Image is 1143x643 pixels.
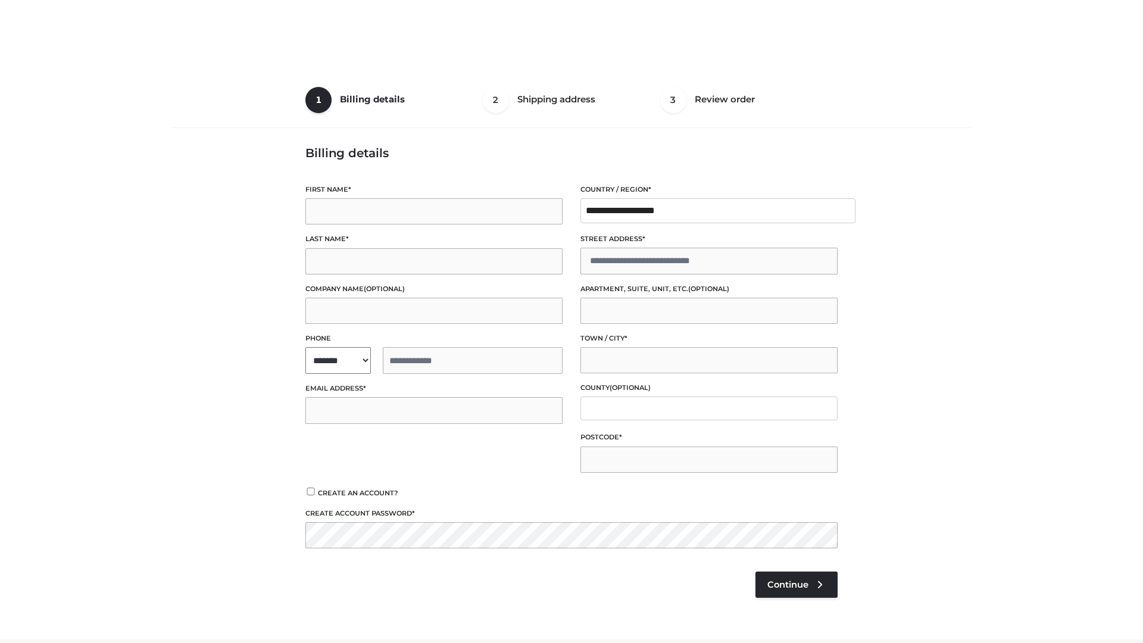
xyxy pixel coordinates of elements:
label: Apartment, suite, unit, etc. [580,283,838,295]
span: 2 [483,87,509,113]
input: Create an account? [305,488,316,495]
label: First name [305,184,563,195]
label: Postcode [580,432,838,443]
span: (optional) [688,285,729,293]
label: Create account password [305,508,838,519]
h3: Billing details [305,146,838,160]
label: Last name [305,233,563,245]
span: Billing details [340,93,405,105]
span: (optional) [610,383,651,392]
label: Email address [305,383,563,394]
label: Phone [305,333,563,344]
label: Company name [305,283,563,295]
label: Street address [580,233,838,245]
label: Country / Region [580,184,838,195]
span: 3 [660,87,686,113]
label: Town / City [580,333,838,344]
span: Review order [695,93,755,105]
span: 1 [305,87,332,113]
span: Shipping address [517,93,595,105]
span: (optional) [364,285,405,293]
label: County [580,382,838,394]
a: Continue [755,572,838,598]
span: Continue [767,579,808,590]
span: Create an account? [318,489,398,497]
